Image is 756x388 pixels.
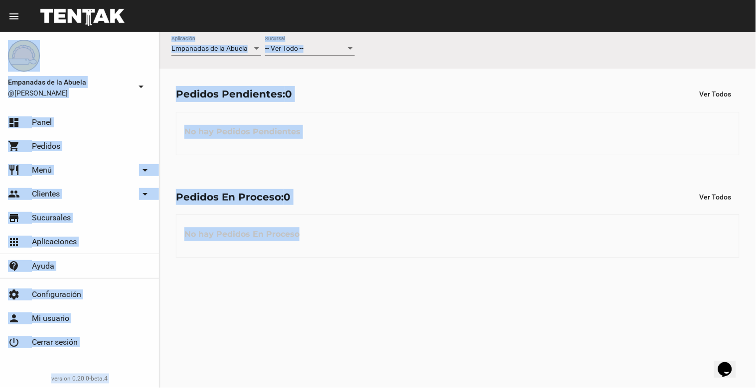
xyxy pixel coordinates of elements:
img: f0136945-ed32-4f7c-91e3-a375bc4bb2c5.png [8,40,40,72]
button: Ver Todos [692,85,740,103]
span: -- Ver Todo -- [265,44,303,52]
mat-icon: contact_support [8,260,20,272]
mat-icon: restaurant [8,164,20,176]
mat-icon: arrow_drop_down [139,188,151,200]
mat-icon: menu [8,10,20,22]
span: Clientes [32,189,60,199]
h3: No hay Pedidos En Proceso [176,219,307,249]
mat-icon: people [8,188,20,200]
span: Configuración [32,290,81,299]
div: Pedidos En Proceso: [176,189,291,205]
span: Ver Todos [700,90,732,98]
span: Pedidos [32,141,60,151]
button: Ver Todos [692,188,740,206]
mat-icon: apps [8,236,20,248]
mat-icon: power_settings_new [8,336,20,348]
span: Empanadas de la Abuela [171,44,248,52]
span: Empanadas de la Abuela [8,76,131,88]
mat-icon: store [8,212,20,224]
iframe: chat widget [714,348,746,378]
div: version 0.20.0-beta.4 [8,374,151,384]
mat-icon: shopping_cart [8,140,20,152]
span: Sucursales [32,213,71,223]
mat-icon: arrow_drop_down [135,81,147,93]
span: Mi usuario [32,313,69,323]
mat-icon: settings [8,289,20,300]
span: Aplicaciones [32,237,77,247]
mat-icon: dashboard [8,116,20,128]
span: Ayuda [32,261,54,271]
span: 0 [284,191,291,203]
span: Menú [32,165,52,175]
h3: No hay Pedidos Pendientes [176,117,308,147]
mat-icon: arrow_drop_down [139,164,151,176]
span: @[PERSON_NAME] [8,88,131,98]
mat-icon: person [8,312,20,324]
span: Ver Todos [700,193,732,201]
span: Panel [32,117,52,127]
span: Cerrar sesión [32,337,78,347]
span: 0 [285,88,292,100]
div: Pedidos Pendientes: [176,86,292,102]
